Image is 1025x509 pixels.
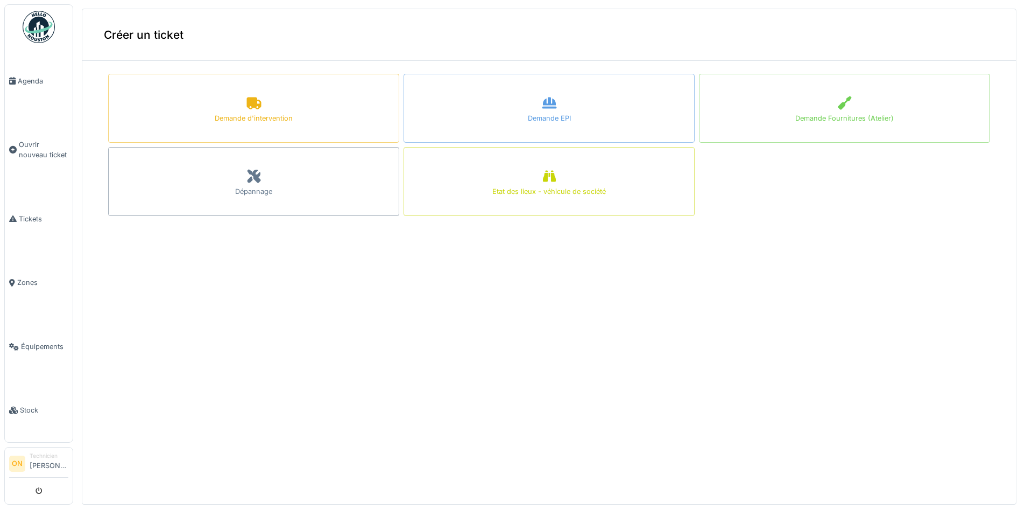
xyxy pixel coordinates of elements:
a: Agenda [5,49,73,113]
div: Demande Fournitures (Atelier) [795,113,894,123]
a: ON Technicien[PERSON_NAME] [9,452,68,478]
a: Équipements [5,315,73,379]
span: Ouvrir nouveau ticket [19,140,68,160]
span: Tickets [19,214,68,224]
div: Demande d'intervention [215,113,293,123]
div: Etat des lieux - véhicule de société [492,186,606,197]
a: Tickets [5,187,73,251]
img: Badge_color-CXgf-gQk.svg [23,11,55,43]
span: Équipements [21,341,68,352]
a: Zones [5,251,73,315]
div: Demande EPI [528,113,571,123]
span: Zones [17,277,68,288]
span: Stock [20,405,68,415]
div: Dépannage [235,186,272,197]
a: Stock [5,379,73,443]
div: Technicien [30,452,68,460]
li: ON [9,456,25,472]
a: Ouvrir nouveau ticket [5,113,73,187]
div: Créer un ticket [82,9,1016,61]
span: Agenda [18,76,68,86]
li: [PERSON_NAME] [30,452,68,475]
